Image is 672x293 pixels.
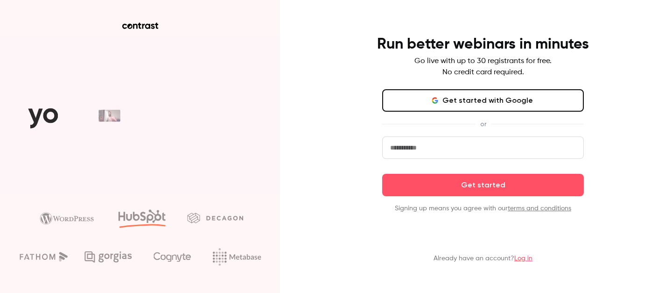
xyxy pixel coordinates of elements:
p: Signing up means you agree with our [382,204,584,213]
p: Go live with up to 30 registrants for free. No credit card required. [414,56,552,78]
button: Get started [382,174,584,196]
img: decagon [187,213,243,223]
button: Get started with Google [382,89,584,112]
p: Already have an account? [434,254,532,263]
a: Log in [514,255,532,262]
h4: Run better webinars in minutes [377,35,589,54]
span: or [476,119,491,129]
a: terms and conditions [508,205,571,212]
